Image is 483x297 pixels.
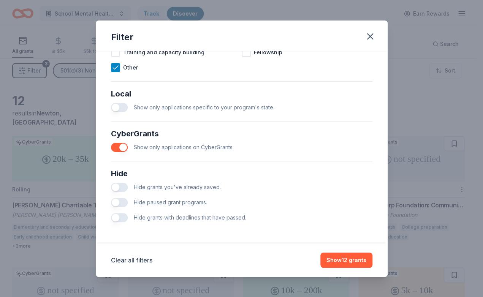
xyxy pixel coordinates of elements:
div: Local [111,88,372,100]
div: Hide [111,167,372,180]
button: Show12 grants [320,253,372,268]
span: Fellowship [254,48,282,57]
button: Clear all filters [111,256,152,265]
span: Hide grants you've already saved. [134,184,221,190]
span: Training and capacity building [123,48,204,57]
div: CyberGrants [111,128,372,140]
div: Filter [111,31,133,43]
span: Hide paused grant programs. [134,199,207,205]
span: Show only applications on CyberGrants. [134,144,234,150]
span: Show only applications specific to your program's state. [134,104,274,111]
span: Other [123,63,138,72]
span: Hide grants with deadlines that have passed. [134,214,246,221]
